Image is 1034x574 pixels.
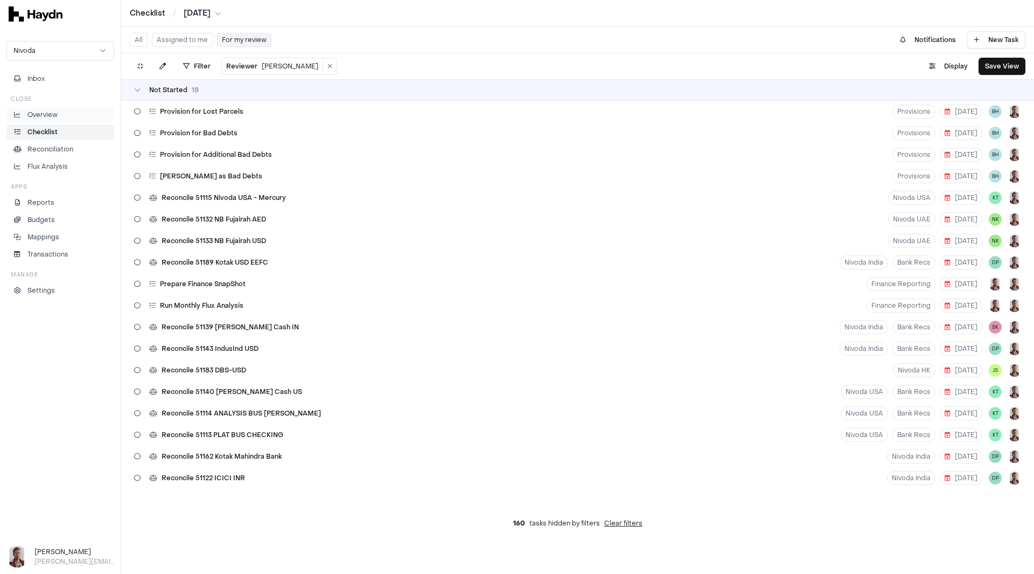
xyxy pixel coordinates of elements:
button: KT [989,191,1002,204]
button: Provisions [892,126,935,140]
button: [DATE] [940,234,982,248]
button: Nivoda USA [841,385,888,399]
button: [DATE] [940,148,982,162]
button: BH [989,105,1002,118]
button: [DATE] [940,105,982,119]
span: Reconcile 51113 PLAT BUS CHECKING [162,431,283,439]
p: Settings [27,286,55,295]
button: Nivoda India [887,449,935,464]
span: [DATE] [945,323,977,331]
button: DP [989,342,1002,355]
img: JP Smit [1008,213,1021,226]
button: [DATE] [940,212,982,226]
button: Bank Recs [892,406,935,420]
button: New Task [967,31,1025,49]
button: Finance Reporting [867,277,935,291]
span: BH [989,148,1002,161]
span: 18 [192,86,199,94]
button: NK [989,234,1002,247]
button: DP [989,450,1002,463]
button: JP Smit [1008,450,1021,463]
button: KT [989,385,1002,398]
img: JP Smit [1008,234,1021,247]
button: [DATE] [940,385,982,399]
button: [DATE] [940,299,982,313]
button: [DATE] [940,255,982,269]
p: Flux Analysis [27,162,68,171]
button: Reviewer[PERSON_NAME] [222,60,323,73]
span: [DATE] [945,237,977,245]
button: JP Smit [1008,428,1021,441]
a: Budgets [6,212,114,227]
button: [DATE] [184,8,221,19]
img: JP Smit [1008,472,1021,485]
a: Flux Analysis [6,159,114,174]
button: JP Smit [1008,127,1021,140]
span: [DATE] [945,215,977,224]
span: [DATE] [945,280,977,288]
h3: Manage [11,271,38,279]
button: Clear filters [604,519,642,528]
img: JP Smit [1008,170,1021,183]
a: Mappings [6,230,114,245]
span: Reviewer [226,62,257,71]
button: [DATE] [940,277,982,291]
button: [DATE] [940,471,982,485]
span: Not Started [149,86,187,94]
button: [DATE] [940,406,982,420]
button: Filter [177,58,217,75]
span: [DATE] [945,344,977,353]
span: Provision for Additional Bad Debts [160,150,272,159]
span: [DATE] [945,388,977,396]
div: tasks hidden by filters [121,510,1034,536]
span: Provision for Bad Debts [160,129,237,137]
h3: Apps [11,183,27,191]
button: JP Smit [1008,191,1021,204]
img: svg+xml,%3c [9,6,62,22]
img: JP Smit [1008,385,1021,398]
p: Checklist [27,127,58,137]
button: Display [923,58,974,75]
button: Bank Recs [892,385,935,399]
button: Bank Recs [892,320,935,334]
a: Overview [6,107,114,122]
img: JP Smit [989,299,1002,312]
button: Nivoda India [840,255,888,269]
button: JP Smit [1008,407,1021,420]
span: [DATE] [945,431,977,439]
button: BH [989,170,1002,183]
button: [DATE] [940,363,982,377]
span: [DATE] [945,409,977,418]
button: JP Smit [1008,342,1021,355]
button: NK [989,213,1002,226]
button: All [130,33,148,47]
a: Checklist [6,125,114,140]
a: Checklist [130,8,165,19]
button: Finance Reporting [867,299,935,313]
button: BH [989,127,1002,140]
button: Nivoda HK [893,363,935,377]
span: Provision for Lost Parcels [160,107,243,116]
button: Save View [979,58,1025,75]
span: KT [989,428,1002,441]
a: Settings [6,283,114,298]
span: SK [989,321,1002,334]
img: JP Smit [1008,364,1021,377]
button: Bank Recs [892,255,935,269]
button: JP Smit [1008,148,1021,161]
span: 160 [513,519,525,528]
button: Provisions [892,105,935,119]
button: Bank Recs [892,428,935,442]
p: Mappings [27,232,59,242]
span: Reconcile 51162 Kotak Mahindra Bank [162,452,282,461]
